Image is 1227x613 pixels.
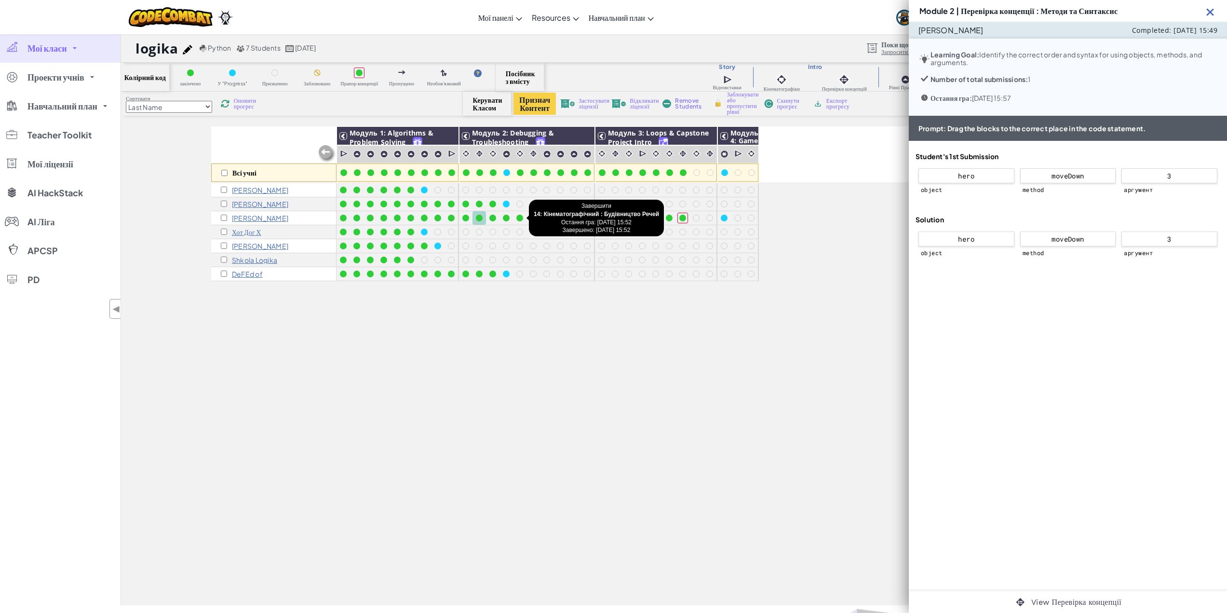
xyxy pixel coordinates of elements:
[340,81,378,86] span: Прапор концепції
[180,81,201,86] span: закінчено
[527,4,584,30] a: Resources
[218,81,248,86] span: У "Progress"
[217,10,233,25] img: Ozaria
[678,149,688,158] img: IconInteractive.svg
[474,69,482,77] img: IconHint.svg
[896,10,912,26] img: avatar
[350,128,433,147] span: Модуль 1: Algorithms & Problem Solving
[262,81,288,86] span: Призначено
[398,70,405,74] img: IconSkippedLevel.svg
[556,150,565,158] img: IconPracticeLevel.svg
[930,94,1011,102] p: [DATE] 15:57
[1049,169,1087,183] p: moveDown
[639,149,648,159] img: IconCutscene.svg
[232,200,288,208] p: Sasha Гарбарець
[478,13,513,23] span: Мої панелі
[692,149,701,158] img: IconCinematic.svg
[705,149,715,158] img: IconInteractive.svg
[589,13,645,23] span: Навчальний план
[560,99,575,108] img: IconLicenseApply.svg
[930,75,1028,83] b: Number of total submissions:
[488,149,498,158] img: IconCinematic.svg
[27,131,92,139] span: Teacher Toolkit
[837,73,851,86] img: IconInteractive.svg
[611,99,626,108] img: IconLicenseRevoke.svg
[1020,183,1116,196] p: method
[881,48,955,56] a: Запросити ліцензії
[891,2,976,32] a: Моя обліківка
[475,149,484,158] img: IconInteractive.svg
[918,92,930,104] img: Icon_TimeSpent.svg
[723,74,733,85] img: IconCutscene.svg
[918,183,1014,196] p: object
[380,150,388,158] img: IconPracticeLevel.svg
[1204,6,1216,18] img: Icon_Exit.svg
[918,73,930,85] img: Icon_Submissions.svg
[584,4,659,30] a: Навчальний план
[389,81,414,86] span: Пропущено
[1020,246,1116,259] p: method
[930,75,1031,83] p: 1
[27,218,55,226] span: AI Ліга
[448,149,457,159] img: IconCutscene.svg
[1031,597,1121,608] a: View Перевірка концепції
[200,45,207,52] img: python.png
[608,128,709,147] span: Модуль 3: Loops & Capstone Project Intro
[727,92,759,115] span: Заблокувати або пропустити рівні
[234,98,263,109] span: Оновити прогрес
[232,214,288,222] p: Артьом Герасимчук
[534,211,659,218] strong: 14: Кінематографічний : Будівництво Речей
[813,99,822,108] img: IconArchive.svg
[826,98,855,109] span: Експорт прогресу
[129,7,213,27] img: CodeCombat logo
[126,95,212,102] label: Сортувати
[713,85,742,90] span: Відеовставки
[353,150,361,158] img: IconPracticeLevel.svg
[611,149,620,158] img: IconInteractive.svg
[651,149,661,158] img: IconCinematic.svg
[27,44,67,53] span: Мої класи
[1121,246,1217,259] p: аргумент
[124,73,166,81] span: Колірний код
[916,152,999,161] h4: Student's 1st Submission
[889,85,922,90] span: Рівні Практики
[304,81,331,86] span: Заблоковано
[543,150,551,158] img: IconPracticeLevel.svg
[1132,26,1217,35] span: Completed: [DATE] 15:49
[513,93,556,115] button: Признач Контент
[473,96,501,111] span: Керувати Класом
[930,94,972,102] b: Остання гра:
[1121,183,1217,196] p: аргумент
[317,144,337,163] img: Arrow_Left_Inactive.png
[918,53,930,65] img: IconLearningGoal.svg
[720,150,728,158] img: IconCapstoneLevel.svg
[764,86,800,92] span: Кінематографіки
[901,75,910,84] img: IconPracticeLevel.svg
[232,169,256,177] p: Всі учні
[956,232,977,246] p: hero
[665,149,674,158] img: IconCinematic.svg
[930,51,1217,66] p: Identify the correct order and syntax for using objects, methods, and arguments.
[822,86,867,92] span: Перевірки концепцій
[675,98,704,109] span: Remove Students
[502,150,511,158] img: IconPracticeLevel.svg
[775,73,788,86] img: IconCinematic.svg
[441,69,447,77] img: IconOptionalLevel.svg
[232,228,261,236] p: Хот Дог Х
[916,215,944,224] h4: Solution
[232,186,288,194] p: Макар Василеко В
[624,149,634,158] img: IconCinematic.svg
[777,98,805,109] span: Скинути прогрес
[515,149,525,158] img: IconCinematic.svg
[1165,169,1173,183] p: 3
[27,160,73,168] span: Мої ліцензії
[183,45,192,54] img: iconPencil.svg
[529,149,538,158] img: IconInteractive.svg
[662,99,671,108] img: IconRemoveStudents.svg
[1049,232,1087,246] p: moveDown
[918,246,1014,259] p: object
[956,169,977,183] p: hero
[536,137,545,149] img: IconFreeLevelv2.svg
[27,102,97,110] span: Навчальний план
